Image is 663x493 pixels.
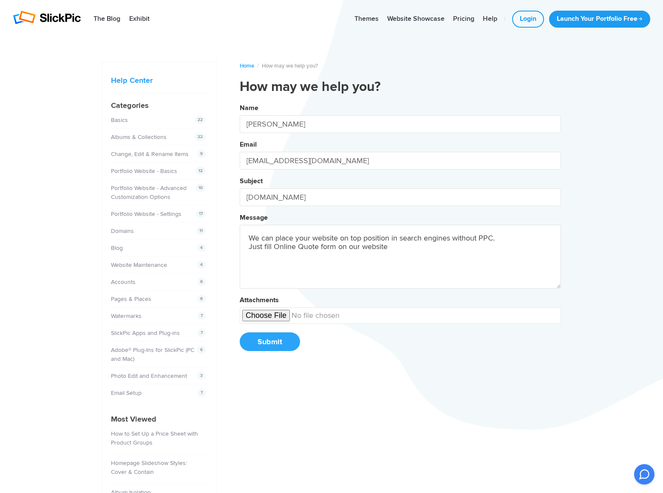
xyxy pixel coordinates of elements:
[198,312,206,320] span: 7
[197,346,206,354] span: 6
[111,430,198,446] a: How to Set Up a Price Sheet with Product Groups
[111,329,180,337] a: SlickPic Apps and Plug-ins
[196,210,206,218] span: 17
[111,76,153,85] a: Help Center
[197,150,206,158] span: 9
[197,278,206,286] span: 8
[111,133,167,141] a: Albums & Collections
[197,261,206,269] span: 4
[111,116,128,124] a: Basics
[111,244,123,252] a: Blog
[195,133,206,141] span: 22
[240,62,254,69] a: Home
[111,150,189,158] a: Change, Edit & Rename Items
[198,388,206,397] span: 7
[111,389,142,397] a: Email Setup
[111,414,208,425] h4: Most Viewed
[111,278,136,286] a: Accounts
[240,104,258,112] label: Name
[240,307,561,324] input: undefined
[257,62,259,69] span: /
[240,296,279,304] label: Attachments
[111,261,167,269] a: Website Maintenance
[240,115,561,133] input: Your Name
[240,213,268,222] label: Message
[240,101,561,360] button: NameEmailSubjectMessageAttachmentsSubmit
[197,371,206,380] span: 3
[240,188,561,206] input: Your Subject
[198,329,206,337] span: 7
[111,372,187,380] a: Photo Edit and Enhancement
[197,244,206,252] span: 4
[111,346,194,363] a: Adobe® Plug-Ins for SlickPic (PC and Mac)
[240,79,561,96] h1: How may we help you?
[195,116,206,124] span: 22
[111,184,187,201] a: Portfolio Website - Advanced Customization Options
[111,312,142,320] a: Watermarks
[111,210,181,218] a: Portfolio Website - Settings
[262,62,318,69] span: How may we help you?
[240,140,257,149] label: Email
[195,167,206,175] span: 12
[111,227,134,235] a: Domains
[196,227,206,235] span: 11
[111,100,208,111] h4: Categories
[240,332,300,351] button: Submit
[240,152,561,170] input: Your Email
[111,459,187,476] a: Homepage Slideshow Styles: Cover & Contain
[240,177,263,185] label: Subject
[111,295,151,303] a: Pages & Places
[111,167,177,175] a: Portfolio Website - Basics
[195,184,206,192] span: 10
[197,295,206,303] span: 8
